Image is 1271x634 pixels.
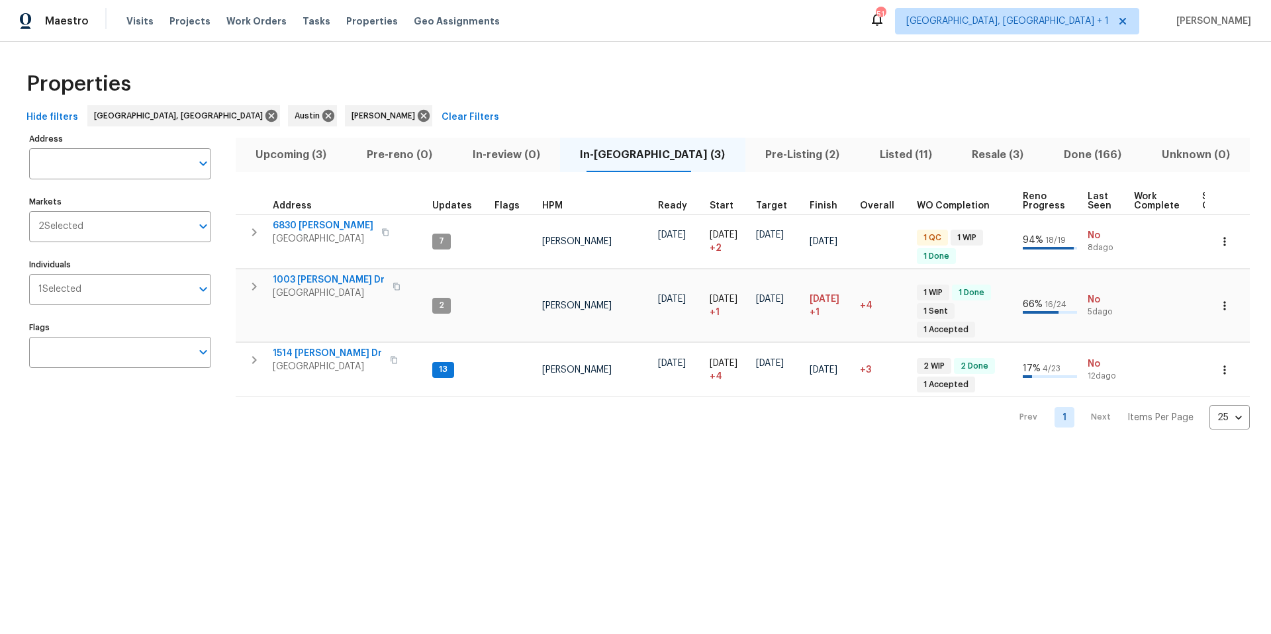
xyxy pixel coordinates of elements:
span: [DATE] [810,237,837,246]
span: 1 Done [953,287,990,298]
span: Work Orders [226,15,287,28]
span: Address [273,201,312,210]
span: +4 [860,301,872,310]
span: [DATE] [658,359,686,368]
span: [DATE] [756,294,784,304]
span: 16 / 24 [1045,300,1066,308]
span: [PERSON_NAME] [542,365,612,375]
span: 12d ago [1088,371,1123,382]
span: [DATE] [658,294,686,304]
td: Project started 4 days late [704,343,751,397]
span: Hide filters [26,109,78,126]
span: 1 Selected [38,284,81,295]
span: Setup Complete [1202,192,1248,210]
span: Unknown (0) [1149,146,1242,164]
span: + 1 [710,306,720,319]
span: Updates [432,201,472,210]
span: [GEOGRAPHIC_DATA] [273,360,382,373]
td: 3 day(s) past target finish date [855,343,912,397]
button: Open [194,154,212,173]
span: [GEOGRAPHIC_DATA], [GEOGRAPHIC_DATA] [94,109,268,122]
span: Flags [494,201,520,210]
span: WO Completion [917,201,990,210]
div: 51 [876,8,885,21]
span: Resale (3) [960,146,1036,164]
span: Maestro [45,15,89,28]
label: Markets [29,198,211,206]
span: Target [756,201,787,210]
span: [DATE] [756,359,784,368]
span: 1 Done [918,251,955,262]
div: Actual renovation start date [710,201,745,210]
span: [PERSON_NAME] [542,301,612,310]
span: Properties [26,77,131,91]
span: 5d ago [1088,306,1123,318]
span: [DATE] [658,230,686,240]
span: No [1088,357,1123,371]
span: Clear Filters [442,109,499,126]
span: + 4 [710,370,722,383]
span: [DATE] [710,294,737,304]
span: Last Seen [1088,192,1111,210]
span: Properties [346,15,398,28]
span: 1003 [PERSON_NAME] Dr [273,273,385,287]
span: +3 [860,365,871,375]
span: [DATE] [810,294,839,304]
span: Austin [295,109,325,122]
div: 25 [1209,400,1250,435]
span: 1 WIP [952,232,982,244]
span: Geo Assignments [414,15,500,28]
span: No [1088,293,1123,306]
button: Hide filters [21,105,83,130]
span: Work Complete [1134,192,1180,210]
span: 1514 [PERSON_NAME] Dr [273,347,382,360]
button: Open [194,280,212,298]
span: In-review (0) [460,146,552,164]
div: Projected renovation finish date [810,201,849,210]
span: Done (166) [1052,146,1134,164]
span: Listed (11) [867,146,944,164]
span: Visits [126,15,154,28]
span: 1 Accepted [918,379,974,390]
div: Austin [288,105,337,126]
span: 2 [434,300,449,311]
span: 18 / 19 [1045,236,1066,244]
span: + 2 [710,242,722,255]
td: Scheduled to finish 1 day(s) late [804,269,855,342]
span: Upcoming (3) [244,146,339,164]
label: Individuals [29,261,211,269]
button: Open [194,217,212,236]
span: HPM [542,201,563,210]
span: [DATE] [756,230,784,240]
td: Project started 2 days late [704,214,751,269]
span: 8d ago [1088,242,1123,253]
td: 4 day(s) past target finish date [855,269,912,342]
span: 1 Accepted [918,324,974,336]
div: Earliest renovation start date (first business day after COE or Checkout) [658,201,699,210]
span: Finish [810,201,837,210]
span: [DATE] [710,359,737,368]
span: Start [710,201,733,210]
span: Reno Progress [1023,192,1065,210]
span: [PERSON_NAME] [542,237,612,246]
span: No [1088,229,1123,242]
span: [PERSON_NAME] [1171,15,1251,28]
span: 4 / 23 [1043,365,1060,373]
span: Ready [658,201,687,210]
span: Pre-Listing (2) [753,146,852,164]
span: 94 % [1023,236,1043,245]
button: Clear Filters [436,105,504,130]
label: Address [29,135,211,143]
span: Pre-reno (0) [355,146,445,164]
span: 13 [434,364,453,375]
td: Project started 1 days late [704,269,751,342]
span: [DATE] [810,365,837,375]
div: [GEOGRAPHIC_DATA], [GEOGRAPHIC_DATA] [87,105,280,126]
span: 2 Done [955,361,994,372]
span: [PERSON_NAME] [352,109,420,122]
span: Overall [860,201,894,210]
span: 2 WIP [918,361,950,372]
span: [GEOGRAPHIC_DATA], [GEOGRAPHIC_DATA] + 1 [906,15,1109,28]
span: 7 [434,236,449,247]
span: 1 WIP [918,287,948,298]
